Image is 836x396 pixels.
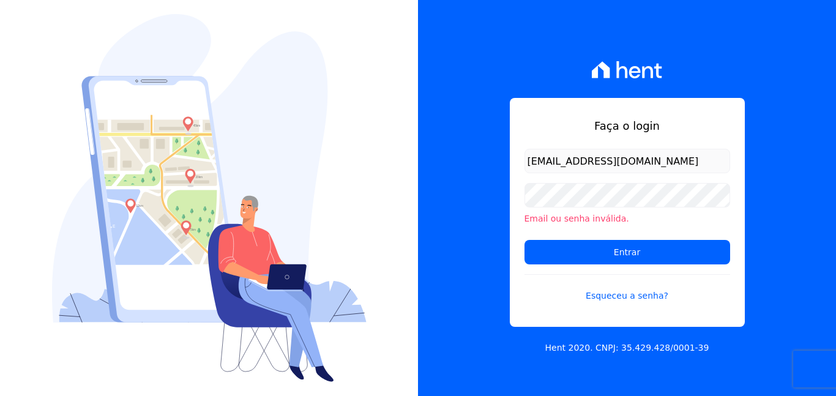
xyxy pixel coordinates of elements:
[52,14,367,382] img: Login
[545,342,709,354] p: Hent 2020. CNPJ: 35.429.428/0001-39
[524,212,730,225] li: Email ou senha inválida.
[524,149,730,173] input: Email
[524,274,730,302] a: Esqueceu a senha?
[524,240,730,264] input: Entrar
[524,118,730,134] h1: Faça o login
